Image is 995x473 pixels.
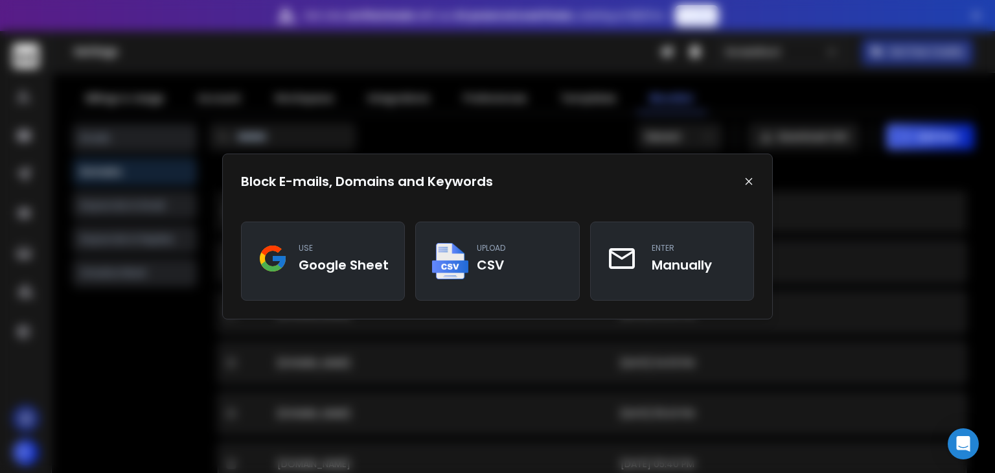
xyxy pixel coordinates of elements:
div: Open Intercom Messenger [948,428,979,459]
h3: CSV [477,256,505,274]
h1: Block E-mails, Domains and Keywords [241,172,493,190]
p: use [299,243,389,253]
h3: Manually [652,256,712,274]
p: enter [652,243,712,253]
p: upload [477,243,505,253]
h3: Google Sheet [299,256,389,274]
